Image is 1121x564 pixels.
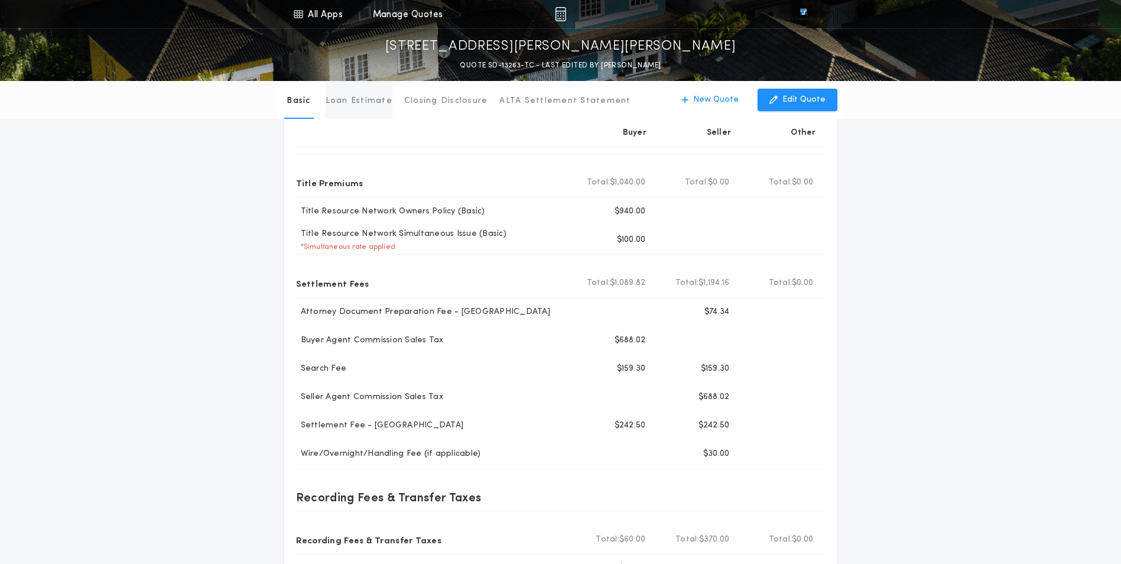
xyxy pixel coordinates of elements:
[769,177,792,189] b: Total:
[555,7,566,21] img: img
[617,363,646,375] p: $159.30
[698,391,730,403] p: $688.02
[296,363,347,375] p: Search Fee
[693,94,739,106] p: New Quote
[675,277,699,289] b: Total:
[587,177,610,189] b: Total:
[596,534,619,546] b: Total:
[617,234,646,246] p: $100.00
[404,95,488,107] p: Closing Disclosure
[499,95,631,107] p: ALTA Settlement Statement
[769,534,792,546] b: Total:
[296,448,481,460] p: Wire/Overnight/Handling Fee (if applicable)
[792,534,813,546] span: $0.00
[296,420,464,432] p: Settlement Fee - [GEOGRAPHIC_DATA]
[610,177,645,189] span: $1,040.00
[296,530,442,549] p: Recording Fees & Transfer Taxes
[296,391,443,403] p: Seller Agent Commission Sales Tax
[460,60,661,72] p: QUOTE SD-13263-TC - LAST EDITED BY [PERSON_NAME]
[675,534,699,546] b: Total:
[703,448,730,460] p: $30.00
[610,277,645,289] span: $1,089.82
[296,306,550,318] p: Attorney Document Preparation Fee - [GEOGRAPHIC_DATA]
[670,89,750,111] button: New Quote
[769,277,792,289] b: Total:
[615,420,646,432] p: $242.50
[792,277,813,289] span: $0.00
[296,274,369,293] p: Settlement Fees
[587,277,610,289] b: Total:
[791,127,815,139] p: Other
[704,306,730,318] p: $74.34
[758,89,837,111] button: Edit Quote
[296,206,485,218] p: Title Resource Network Owners Policy (Basic)
[699,534,730,546] span: $370.00
[782,94,826,106] p: Edit Quote
[296,173,363,192] p: Title Premiums
[296,242,396,252] p: * Simultaneous rate applied
[778,8,828,20] img: vs-icon
[623,127,646,139] p: Buyer
[619,534,646,546] span: $60.00
[296,335,444,346] p: Buyer Agent Commission Sales Tax
[385,37,736,56] p: [STREET_ADDRESS][PERSON_NAME][PERSON_NAME]
[326,95,392,107] p: Loan Estimate
[296,488,482,507] p: Recording Fees & Transfer Taxes
[287,95,310,107] p: Basic
[296,228,506,240] p: Title Resource Network Simultaneous Issue (Basic)
[698,420,730,432] p: $242.50
[707,127,732,139] p: Seller
[708,177,729,189] span: $0.00
[615,206,646,218] p: $940.00
[698,277,729,289] span: $1,194.16
[792,177,813,189] span: $0.00
[701,363,730,375] p: $159.30
[685,177,709,189] b: Total:
[615,335,646,346] p: $688.02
